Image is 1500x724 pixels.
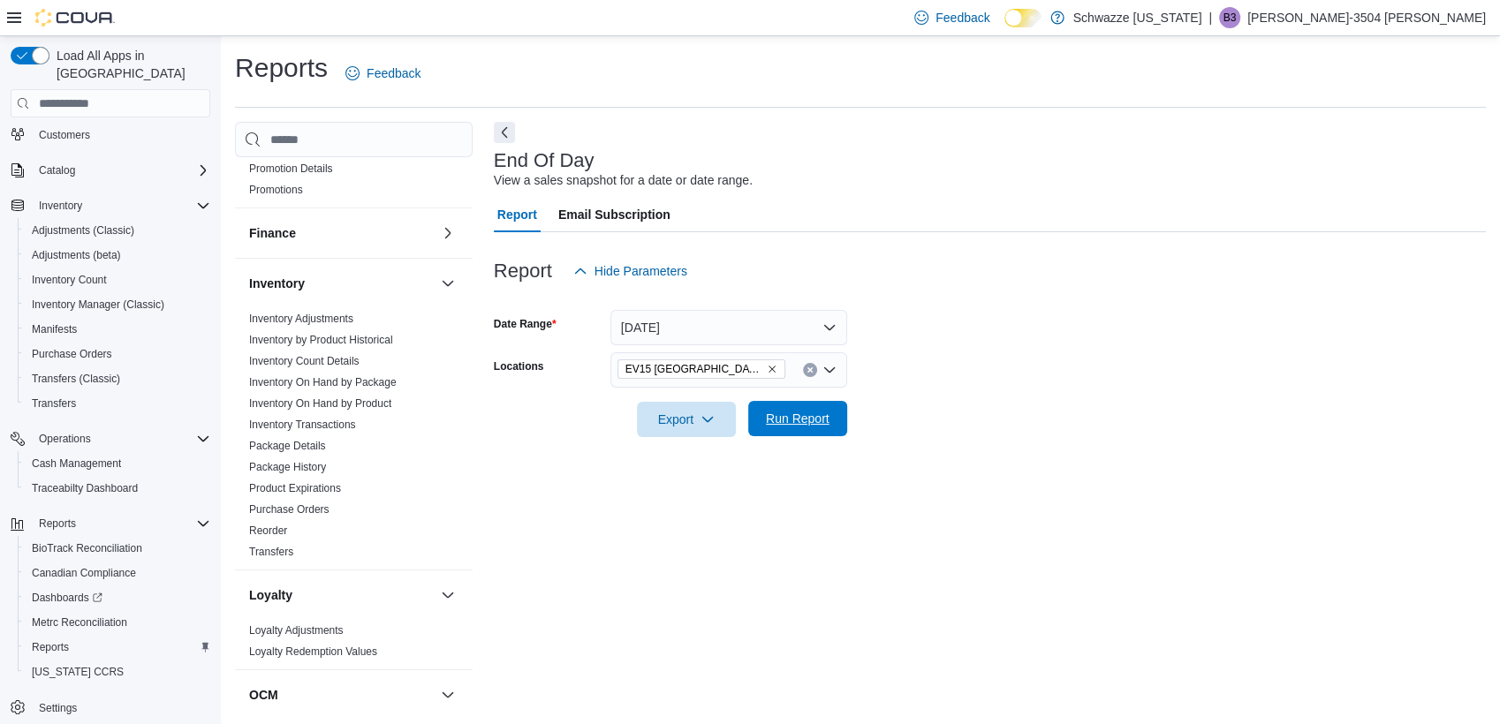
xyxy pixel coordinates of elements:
span: Operations [32,428,210,449]
button: Clear input [803,363,817,377]
a: Package History [249,461,326,473]
button: Inventory [32,195,89,216]
span: Dashboards [25,587,210,608]
a: Promotion Details [249,162,333,175]
button: Finance [249,224,434,242]
span: Customers [32,123,210,145]
button: [US_STATE] CCRS [18,660,217,684]
label: Date Range [494,317,557,331]
span: Export [648,402,725,437]
button: Inventory [4,193,217,218]
h1: Reports [235,50,328,86]
span: Inventory On Hand by Product [249,396,391,411]
button: Inventory [437,273,458,294]
a: Inventory by Product Historical [249,334,393,346]
a: BioTrack Reconciliation [25,538,149,559]
span: Customers [39,128,90,142]
span: Manifests [32,322,77,336]
span: Inventory Adjustments [249,312,353,326]
a: Purchase Orders [249,503,330,516]
button: OCM [249,686,434,704]
button: Reports [32,513,83,534]
span: Operations [39,432,91,446]
span: Loyalty Redemption Values [249,645,377,659]
a: Inventory Manager (Classic) [25,294,171,315]
a: Promotions [249,184,303,196]
h3: Loyalty [249,586,292,604]
button: Catalog [32,160,82,181]
span: Report [497,197,537,232]
a: Cash Management [25,453,128,474]
p: [PERSON_NAME]-3504 [PERSON_NAME] [1247,7,1486,28]
div: Brittnay-3504 Hernandez [1219,7,1240,28]
a: Product Expirations [249,482,341,494]
button: BioTrack Reconciliation [18,536,217,561]
button: Operations [32,428,98,449]
label: Locations [494,359,544,373]
span: Package History [249,460,326,474]
a: Inventory Count [25,269,114,290]
a: Inventory Transactions [249,419,356,431]
span: Catalog [39,163,75,177]
button: Reports [18,635,217,660]
span: Canadian Compliance [32,566,136,580]
button: Manifests [18,317,217,342]
span: Inventory Manager (Classic) [32,298,164,312]
span: Cash Management [25,453,210,474]
a: Dashboards [18,585,217,610]
button: [DATE] [610,310,847,345]
button: Loyalty [249,586,434,604]
span: BioTrack Reconciliation [25,538,210,559]
button: Reports [4,511,217,536]
a: Customers [32,124,97,146]
span: Reports [39,517,76,531]
a: Adjustments (Classic) [25,220,141,241]
span: Loyalty Adjustments [249,623,344,637]
a: Feedback [338,56,428,91]
button: Customers [4,121,217,147]
span: Package Details [249,439,326,453]
span: Traceabilty Dashboard [25,478,210,499]
a: Adjustments (beta) [25,245,128,266]
a: Transfers [249,546,293,558]
button: Next [494,122,515,143]
a: Inventory On Hand by Product [249,397,391,410]
div: Loyalty [235,620,473,669]
a: Reports [25,637,76,658]
span: Transfers [32,396,76,411]
p: | [1208,7,1212,28]
button: Loyalty [437,584,458,606]
span: Reorder [249,524,287,538]
span: Reports [25,637,210,658]
span: EV15 Las Cruces North [617,359,785,379]
span: B3 [1223,7,1237,28]
h3: OCM [249,686,278,704]
a: [US_STATE] CCRS [25,661,131,683]
span: Adjustments (beta) [32,248,121,262]
a: Transfers (Classic) [25,368,127,389]
span: Inventory [32,195,210,216]
button: Catalog [4,158,217,183]
button: Inventory [249,275,434,292]
div: Inventory [235,308,473,569]
span: Promotions [249,183,303,197]
span: Inventory Manager (Classic) [25,294,210,315]
a: Loyalty Redemption Values [249,645,377,658]
span: Email Subscription [558,197,670,232]
span: Hide Parameters [595,262,687,280]
button: Adjustments (beta) [18,243,217,268]
button: Hide Parameters [566,253,694,289]
span: Transfers (Classic) [32,372,120,386]
input: Dark Mode [1004,9,1042,27]
a: Canadian Compliance [25,562,143,584]
button: Transfers [18,391,217,416]
button: Metrc Reconciliation [18,610,217,635]
span: Transfers (Classic) [25,368,210,389]
button: Transfers (Classic) [18,366,217,391]
a: Inventory On Hand by Package [249,376,397,388]
span: Traceabilty Dashboard [32,481,138,495]
span: Metrc Reconciliation [32,615,127,630]
a: Dashboards [25,587,110,608]
a: Transfers [25,393,83,414]
button: Purchase Orders [18,342,217,366]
